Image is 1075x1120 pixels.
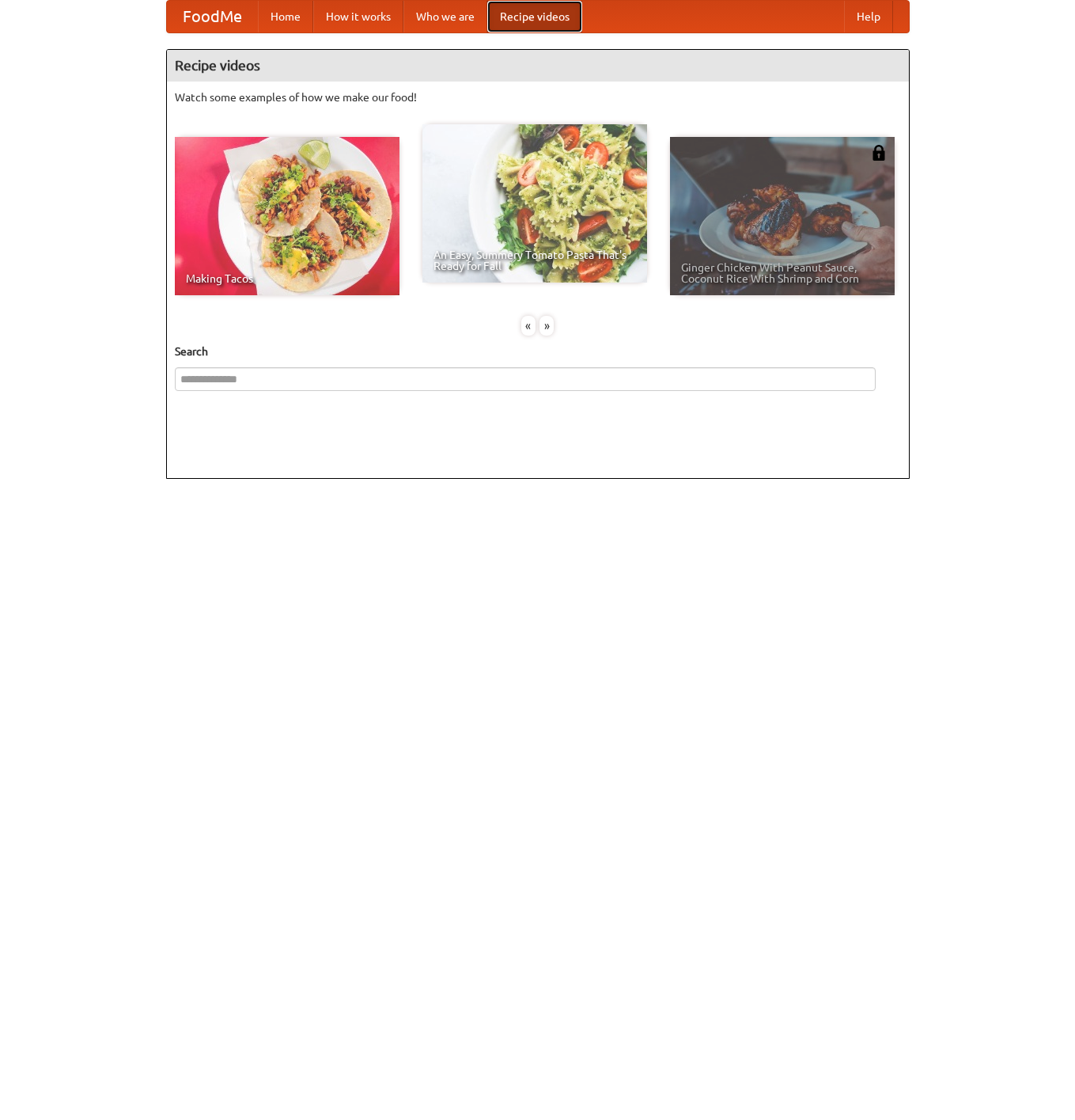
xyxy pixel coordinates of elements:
a: Help [844,1,893,32]
div: » [539,316,554,336]
div: « [521,316,536,336]
p: Watch some examples of how we make our food! [175,89,901,105]
img: 483408.png [871,145,887,161]
span: Making Tacos [186,273,388,284]
a: Who we are [403,1,487,32]
a: Home [258,1,313,32]
a: An Easy, Summery Tomato Pasta That's Ready for Fall [422,124,647,283]
a: Making Tacos [175,137,399,295]
h4: Recipe videos [167,50,909,82]
a: Recipe videos [487,1,582,32]
a: How it works [313,1,403,32]
h5: Search [175,344,901,359]
a: FoodMe [167,1,258,32]
span: An Easy, Summery Tomato Pasta That's Ready for Fall [433,249,636,271]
